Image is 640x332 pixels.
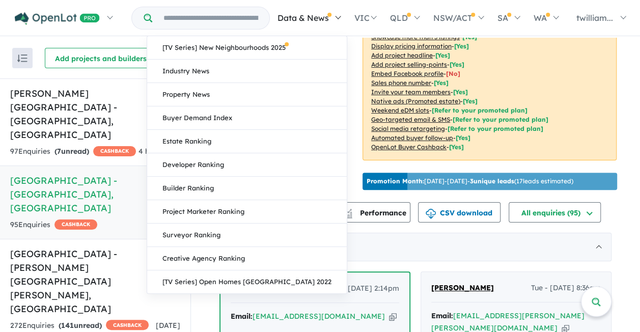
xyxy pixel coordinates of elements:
[371,70,443,77] u: Embed Facebook profile
[426,209,436,219] img: download icon
[45,48,157,68] button: Add projects and builders
[106,320,149,330] span: CASHBACK
[15,12,100,25] img: Openlot PRO Logo White
[450,61,464,68] span: [ Yes ]
[576,13,613,23] span: twilliam...
[231,312,253,321] strong: Email:
[371,97,460,105] u: Native ads (Promoted estate)
[446,70,460,77] span: [ No ]
[59,321,102,330] strong: ( unread)
[147,60,347,83] a: Industry News
[389,311,397,322] button: Copy
[147,106,347,130] a: Buyer Demand Index
[371,42,452,50] u: Display pricing information
[431,311,453,320] strong: Email:
[10,247,180,316] h5: [GEOGRAPHIC_DATA] - [PERSON_NAME][GEOGRAPHIC_DATA][PERSON_NAME] , [GEOGRAPHIC_DATA]
[147,224,347,247] a: Surveyor Ranking
[431,283,494,292] span: [PERSON_NAME]
[432,106,527,114] span: [Refer to your promoted plan]
[449,143,464,151] span: [Yes]
[334,202,410,223] button: Performance
[343,209,352,214] img: line-chart.svg
[371,61,447,68] u: Add project selling-points
[10,146,136,158] div: 97 Enquir ies
[154,7,267,29] input: Try estate name, suburb, builder or developer
[54,219,97,230] span: CASHBACK
[367,177,424,185] b: Promotion Month:
[156,321,180,330] span: [DATE]
[371,116,450,123] u: Geo-targeted email & SMS
[456,134,470,142] span: [Yes]
[219,233,611,261] div: [DATE]
[138,147,180,156] span: 4 hours ago
[57,147,61,156] span: 7
[463,97,478,105] span: [Yes]
[371,125,445,132] u: Social media retargeting
[371,88,451,96] u: Invite your team members
[431,282,494,294] a: [PERSON_NAME]
[371,51,433,59] u: Add project headline
[470,177,514,185] b: 3 unique leads
[509,202,601,223] button: All enquiries (95)
[147,270,347,293] a: [TV Series] Open Homes [GEOGRAPHIC_DATA] 2022
[371,79,431,87] u: Sales phone number
[147,177,347,200] a: Builder Ranking
[147,153,347,177] a: Developer Ranking
[342,212,352,218] img: bar-chart.svg
[17,54,27,62] img: sort.svg
[10,87,180,142] h5: [PERSON_NAME][GEOGRAPHIC_DATA] - [GEOGRAPHIC_DATA] , [GEOGRAPHIC_DATA]
[93,146,136,156] span: CASHBACK
[448,125,543,132] span: [Refer to your promoted plan]
[10,219,97,231] div: 95 Enquir ies
[54,147,89,156] strong: ( unread)
[531,282,601,294] span: Tue - [DATE] 8:36am
[434,79,449,87] span: [ Yes ]
[367,177,573,186] p: [DATE] - [DATE] - ( 17 leads estimated)
[371,134,453,142] u: Automated buyer follow-up
[147,130,347,153] a: Estate Ranking
[147,83,347,106] a: Property News
[147,36,347,60] a: [TV Series] New Neighbourhoods 2025
[371,106,429,114] u: Weekend eDM slots
[453,116,548,123] span: [Refer to your promoted plan]
[418,202,500,223] button: CSV download
[10,320,149,332] div: 272 Enquir ies
[344,208,406,217] span: Performance
[147,247,347,270] a: Creative Agency Ranking
[325,283,399,295] span: Wed - [DATE] 2:14pm
[10,174,180,215] h5: [GEOGRAPHIC_DATA] - [GEOGRAPHIC_DATA] , [GEOGRAPHIC_DATA]
[61,321,74,330] span: 141
[435,51,450,59] span: [ Yes ]
[371,143,447,151] u: OpenLot Buyer Cashback
[454,42,469,50] span: [ Yes ]
[453,88,468,96] span: [ Yes ]
[253,312,385,321] a: [EMAIL_ADDRESS][DOMAIN_NAME]
[147,200,347,224] a: Project Marketer Ranking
